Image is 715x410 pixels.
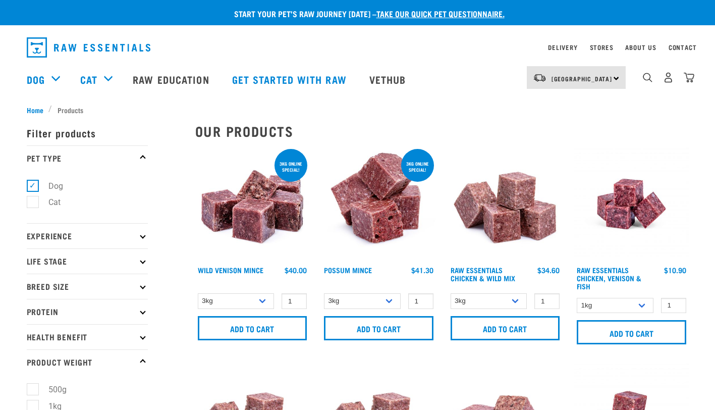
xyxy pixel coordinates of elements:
[537,266,560,274] div: $34.60
[577,268,641,288] a: Raw Essentials Chicken, Venison & Fish
[661,298,686,314] input: 1
[664,266,686,274] div: $10.90
[27,120,148,145] p: Filter products
[27,349,148,375] p: Product Weight
[669,45,697,49] a: Contact
[27,105,689,115] nav: breadcrumbs
[27,299,148,324] p: Protein
[552,77,613,80] span: [GEOGRAPHIC_DATA]
[27,37,150,58] img: Raw Essentials Logo
[282,293,307,309] input: 1
[534,293,560,309] input: 1
[27,223,148,248] p: Experience
[376,11,505,16] a: take our quick pet questionnaire.
[451,316,560,340] input: Add to cart
[625,45,656,49] a: About Us
[684,72,694,83] img: home-icon@2x.png
[27,72,45,87] a: Dog
[321,147,436,262] img: 1102 Possum Mince 01
[448,147,563,262] img: Pile Of Cubed Chicken Wild Meat Mix
[324,316,433,340] input: Add to cart
[577,320,686,344] input: Add to cart
[533,73,546,82] img: van-moving.png
[274,156,307,177] div: 3kg online special!
[32,180,67,192] label: Dog
[574,147,689,262] img: Chicken Venison mix 1655
[19,33,697,62] nav: dropdown navigation
[401,156,434,177] div: 3kg online special!
[27,324,148,349] p: Health Benefit
[195,147,310,262] img: Pile Of Cubed Wild Venison Mince For Pets
[27,105,49,115] a: Home
[408,293,433,309] input: 1
[643,73,652,82] img: home-icon-1@2x.png
[590,45,614,49] a: Stores
[123,59,222,99] a: Raw Education
[359,59,419,99] a: Vethub
[32,383,71,396] label: 500g
[195,123,689,139] h2: Our Products
[27,248,148,274] p: Life Stage
[451,268,515,280] a: Raw Essentials Chicken & Wild Mix
[32,196,65,209] label: Cat
[222,59,359,99] a: Get started with Raw
[663,72,674,83] img: user.png
[198,316,307,340] input: Add to cart
[27,274,148,299] p: Breed Size
[411,266,433,274] div: $41.30
[198,268,263,272] a: Wild Venison Mince
[80,72,97,87] a: Cat
[324,268,372,272] a: Possum Mince
[285,266,307,274] div: $40.00
[27,105,43,115] span: Home
[548,45,577,49] a: Delivery
[27,145,148,171] p: Pet Type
